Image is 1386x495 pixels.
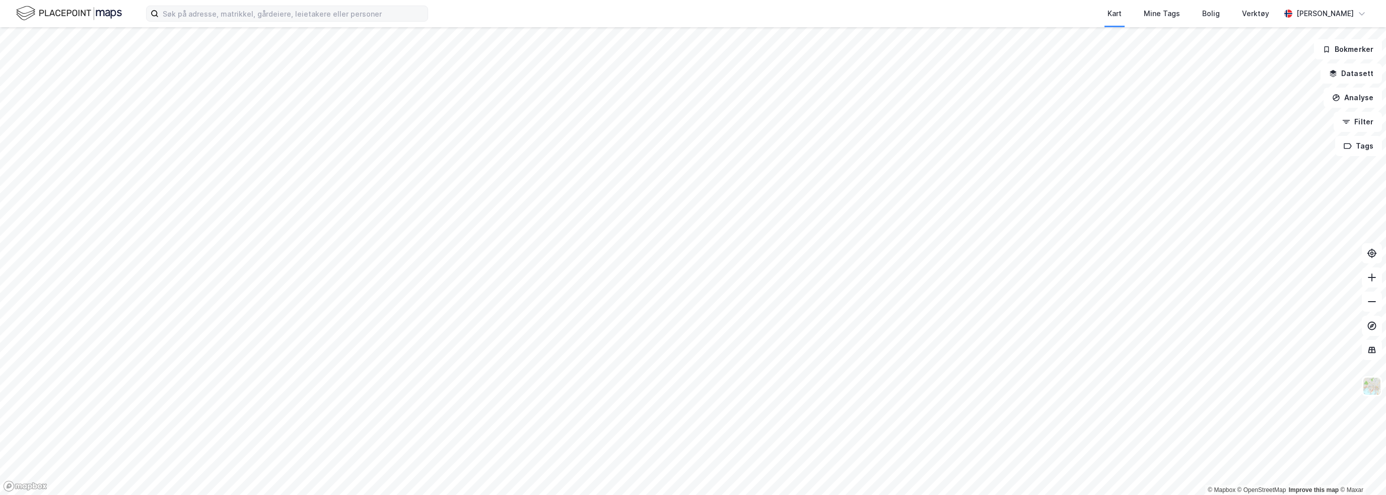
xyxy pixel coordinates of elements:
[1242,8,1269,20] div: Verktøy
[1362,377,1381,396] img: Z
[159,6,428,21] input: Søk på adresse, matrikkel, gårdeiere, leietakere eller personer
[1289,486,1339,493] a: Improve this map
[1336,447,1386,495] div: Kontrollprogram for chat
[1314,39,1382,59] button: Bokmerker
[1208,486,1235,493] a: Mapbox
[3,480,47,492] a: Mapbox homepage
[1334,112,1382,132] button: Filter
[1296,8,1354,20] div: [PERSON_NAME]
[16,5,122,22] img: logo.f888ab2527a4732fd821a326f86c7f29.svg
[1107,8,1122,20] div: Kart
[1321,63,1382,84] button: Datasett
[1324,88,1382,108] button: Analyse
[1237,486,1286,493] a: OpenStreetMap
[1336,447,1386,495] iframe: Chat Widget
[1335,136,1382,156] button: Tags
[1144,8,1180,20] div: Mine Tags
[1202,8,1220,20] div: Bolig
